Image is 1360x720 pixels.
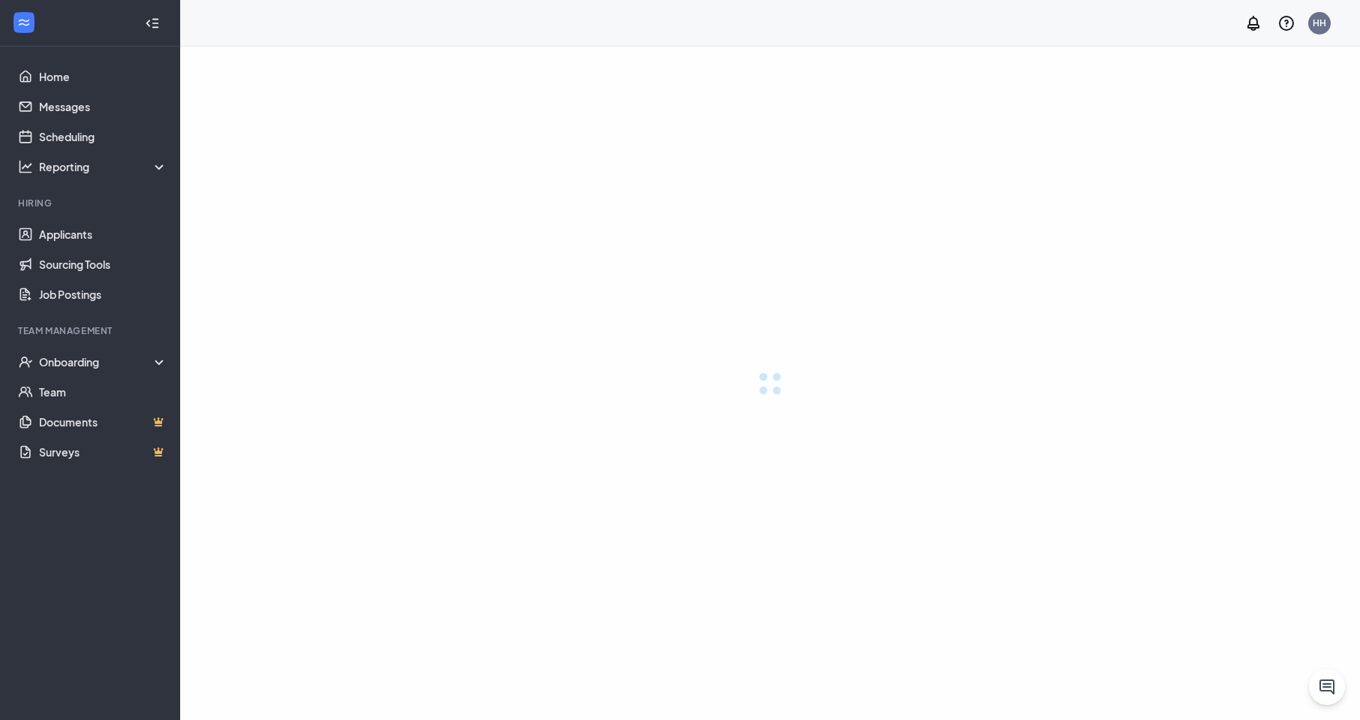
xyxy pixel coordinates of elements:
[1318,678,1336,696] svg: ChatActive
[39,62,167,92] a: Home
[39,219,167,249] a: Applicants
[39,249,167,279] a: Sourcing Tools
[18,197,164,209] div: Hiring
[1244,14,1262,32] svg: Notifications
[1309,669,1345,705] button: ChatActive
[39,437,167,467] a: SurveysCrown
[145,16,160,31] svg: Collapse
[39,122,167,152] a: Scheduling
[39,92,167,122] a: Messages
[17,15,32,30] svg: WorkstreamLogo
[39,377,167,407] a: Team
[1277,14,1295,32] svg: QuestionInfo
[39,279,167,309] a: Job Postings
[39,354,168,369] div: Onboarding
[1313,17,1326,29] div: HH
[18,324,164,337] div: Team Management
[39,407,167,437] a: DocumentsCrown
[39,159,168,174] div: Reporting
[18,354,33,369] svg: UserCheck
[18,159,33,174] svg: Analysis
